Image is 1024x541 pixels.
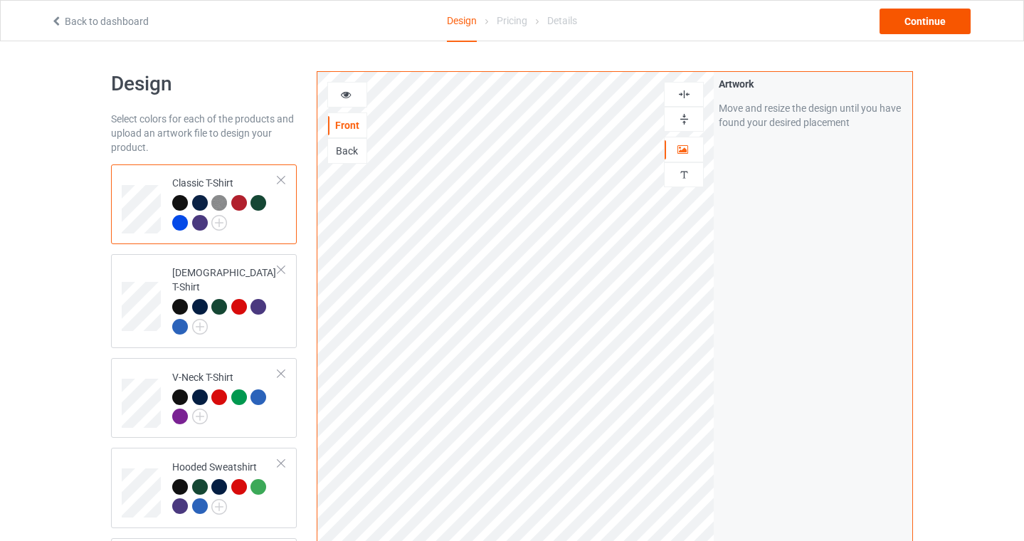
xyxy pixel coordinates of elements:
h1: Design [111,71,297,97]
div: Hooded Sweatshirt [111,448,297,527]
div: Front [328,118,366,132]
div: Select colors for each of the products and upload an artwork file to design your product. [111,112,297,154]
div: [DEMOGRAPHIC_DATA] T-Shirt [172,266,278,333]
div: Hooded Sweatshirt [172,460,278,513]
img: svg%3E%0A [677,112,691,126]
img: svg%3E%0A [677,168,691,182]
div: V-Neck T-Shirt [172,370,278,424]
img: svg+xml;base64,PD94bWwgdmVyc2lvbj0iMS4wIiBlbmNvZGluZz0iVVRGLTgiPz4KPHN2ZyB3aWR0aD0iMjJweCIgaGVpZ2... [211,215,227,231]
img: svg+xml;base64,PD94bWwgdmVyc2lvbj0iMS4wIiBlbmNvZGluZz0iVVRGLTgiPz4KPHN2ZyB3aWR0aD0iMjJweCIgaGVpZ2... [192,409,208,424]
div: Classic T-Shirt [172,176,278,229]
img: svg+xml;base64,PD94bWwgdmVyc2lvbj0iMS4wIiBlbmNvZGluZz0iVVRGLTgiPz4KPHN2ZyB3aWR0aD0iMjJweCIgaGVpZ2... [211,499,227,515]
div: Classic T-Shirt [111,164,297,244]
a: Back to dashboard [51,16,149,27]
img: svg+xml;base64,PD94bWwgdmVyc2lvbj0iMS4wIiBlbmNvZGluZz0iVVRGLTgiPz4KPHN2ZyB3aWR0aD0iMjJweCIgaGVpZ2... [192,319,208,335]
div: [DEMOGRAPHIC_DATA] T-Shirt [111,254,297,348]
div: Pricing [497,1,527,41]
div: Back [328,144,366,158]
div: Move and resize the design until you have found your desired placement [719,101,907,130]
img: heather_texture.png [211,195,227,211]
img: svg%3E%0A [677,88,691,101]
div: Design [447,1,477,42]
div: Continue [880,9,971,34]
div: Artwork [719,77,907,91]
div: Details [547,1,577,41]
div: V-Neck T-Shirt [111,358,297,438]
